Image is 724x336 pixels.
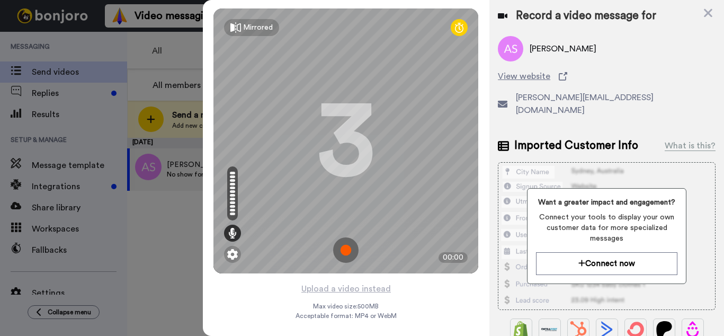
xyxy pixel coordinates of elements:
span: Acceptable format: MP4 or WebM [296,312,397,320]
span: Max video size: 500 MB [313,302,379,311]
img: ic_gear.svg [227,249,238,260]
button: Connect now [536,252,678,275]
div: 00:00 [439,252,468,263]
span: [PERSON_NAME][EMAIL_ADDRESS][DOMAIN_NAME] [516,91,716,117]
a: View website [498,70,716,83]
div: 3 [317,101,375,181]
span: Want a greater impact and engagement? [536,197,678,208]
button: Upload a video instead [298,282,394,296]
span: Connect your tools to display your own customer data for more specialized messages [536,212,678,244]
div: What is this? [665,139,716,152]
span: Imported Customer Info [514,138,638,154]
img: ic_record_start.svg [333,237,359,263]
span: View website [498,70,550,83]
